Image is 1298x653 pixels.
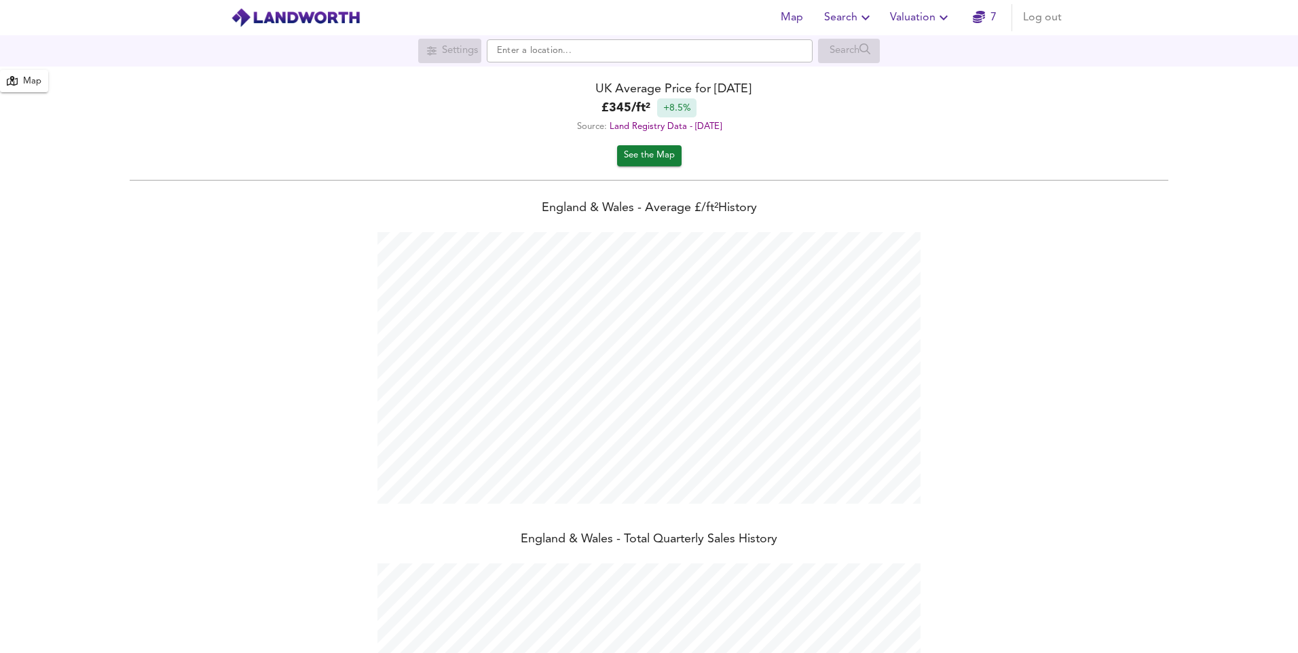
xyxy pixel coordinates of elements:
button: 7 [963,4,1006,31]
a: 7 [973,8,997,27]
span: Map [775,8,808,27]
a: Land Registry Data - [DATE] [610,122,722,131]
span: Valuation [890,8,952,27]
input: Enter a location... [487,39,813,62]
div: Search for a location first or explore the map [418,39,481,63]
button: Search [819,4,879,31]
button: Valuation [885,4,957,31]
button: Map [770,4,813,31]
button: Log out [1018,4,1067,31]
span: Search [824,8,874,27]
div: Map [23,74,41,90]
span: Log out [1023,8,1062,27]
div: +8.5% [657,98,697,117]
img: logo [231,7,360,28]
span: See the Map [624,148,675,164]
b: £ 345 / ft² [601,99,650,117]
button: See the Map [617,145,682,166]
div: Search for a location first or explore the map [818,39,880,63]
